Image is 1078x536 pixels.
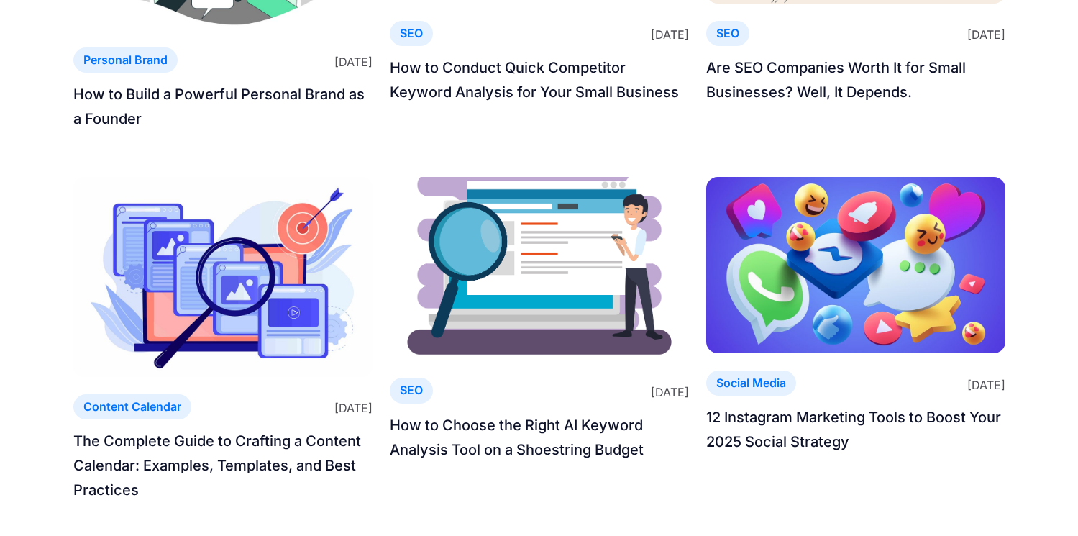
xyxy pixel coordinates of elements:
p: Personal Brand [83,50,168,70]
p: SEO [716,24,739,43]
p: [DATE] [967,372,1005,395]
p: SEO [400,381,423,400]
p: [DATE] [334,395,373,418]
iframe: Drift Widget Chat Controller [1006,464,1061,519]
a: How to Conduct Quick Competitor Keyword Analysis for Your Small Business [390,55,689,104]
p: SEO [400,24,423,43]
p: [DATE] [651,22,689,45]
a: 12 Instagram Marketing Tools to Boost Your 2025 Social Strategy [706,405,1005,454]
p: [DATE] [651,379,689,402]
a: How to Choose the Right AI Keyword Analysis Tool on a Shoestring Budget [390,413,689,462]
a: The Complete Guide to Crafting a Content Calendar: Examples, Templates, and Best Practices [73,429,373,502]
p: [DATE] [967,22,1005,45]
p: [DATE] [334,49,373,72]
p: Content Calendar [83,397,181,417]
a: Are SEO Companies Worth It for Small Businesses? Well, It Depends. [706,55,1005,104]
a: How to Build a Powerful Personal Brand as a Founder [73,82,373,131]
p: Social Media [716,373,786,393]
